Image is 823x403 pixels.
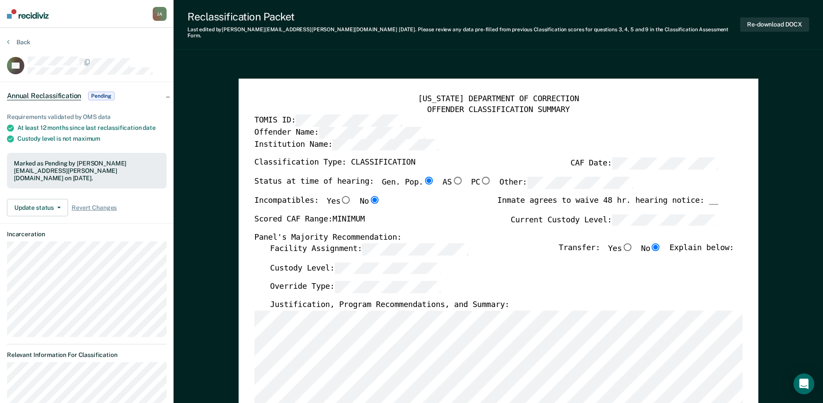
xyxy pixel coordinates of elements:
input: Facility Assignment: [362,243,468,255]
button: Re-download DOCX [740,17,809,32]
button: Back [7,38,30,46]
label: CAF Date: [571,158,718,170]
input: Gen. Pop. [423,177,434,185]
label: Current Custody Level: [511,214,718,226]
input: Yes [340,195,351,203]
div: Marked as Pending by [PERSON_NAME][EMAIL_ADDRESS][PERSON_NAME][DOMAIN_NAME] on [DATE]. [14,160,160,182]
div: J A [153,7,167,21]
input: No [369,195,380,203]
dt: Relevant Information For Classification [7,351,167,359]
button: JA [153,7,167,21]
dt: Incarceration [7,231,167,238]
img: Recidiviz [7,9,49,19]
div: Last edited by [PERSON_NAME][EMAIL_ADDRESS][PERSON_NAME][DOMAIN_NAME] . Please review any data pr... [187,26,740,39]
input: Override Type: [334,281,441,293]
label: No [360,195,380,207]
span: Annual Reclassification [7,92,81,100]
div: Transfer: Explain below: [559,243,734,262]
input: Offender Name: [318,127,425,139]
label: Yes [608,243,633,255]
div: Reclassification Packet [187,10,740,23]
label: Scored CAF Range: MINIMUM [254,214,365,226]
input: Custody Level: [334,262,441,274]
input: TOMIS ID: [295,115,402,127]
span: maximum [73,135,100,142]
label: Facility Assignment: [270,243,468,255]
input: PC [480,177,492,185]
div: Open Intercom Messenger [793,373,814,394]
div: OFFENDER CLASSIFICATION SUMMARY [254,104,742,115]
label: TOMIS ID: [254,115,402,127]
label: PC [471,177,491,189]
label: Classification Type: CLASSIFICATION [254,158,415,170]
button: Update status [7,199,68,216]
label: Yes [327,195,352,207]
input: Yes [622,243,633,251]
label: Gen. Pop. [382,177,435,189]
label: Other: [499,177,633,189]
label: Override Type: [270,281,441,293]
div: [US_STATE] DEPARTMENT OF CORRECTION [254,94,742,105]
div: Inmate agrees to waive 48 hr. hearing notice: __ [497,195,718,214]
div: At least 12 months since last reclassification [17,124,167,132]
input: No [650,243,662,251]
div: Status at time of hearing: [254,177,633,196]
div: Custody level is not [17,135,167,142]
span: [DATE] [399,26,415,33]
input: Current Custody Level: [612,214,718,226]
span: date [143,124,155,131]
div: Panel's Majority Recommendation: [254,233,718,243]
input: Institution Name: [332,139,439,151]
label: Offender Name: [254,127,425,139]
label: AS [443,177,463,189]
input: AS [452,177,463,185]
label: Justification, Program Recommendations, and Summary: [270,300,509,311]
div: Incompatibles: [254,195,380,214]
span: Pending [88,92,114,100]
div: Requirements validated by OMS data [7,113,167,121]
label: Institution Name: [254,139,439,151]
label: Custody Level: [270,262,441,274]
span: Revert Changes [72,204,117,211]
label: No [641,243,661,255]
input: Other: [527,177,633,189]
input: CAF Date: [612,158,718,170]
